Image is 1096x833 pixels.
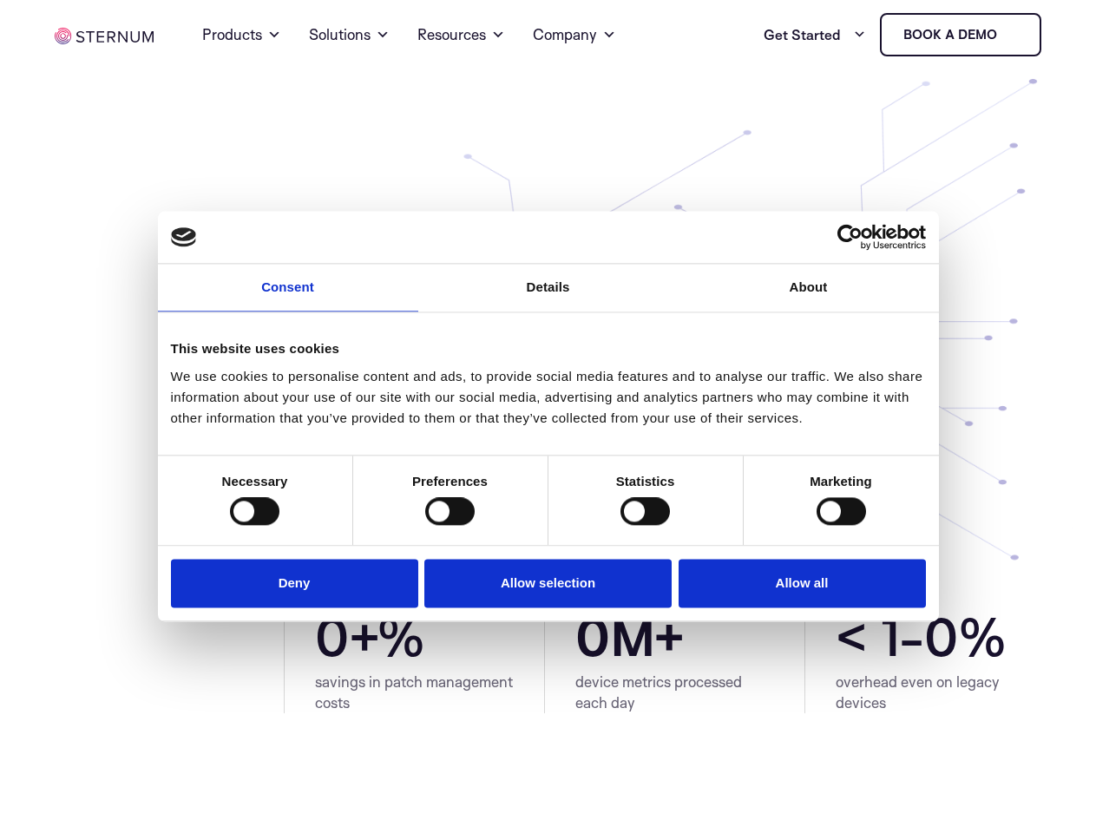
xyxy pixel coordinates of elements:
[171,366,926,429] div: We use cookies to personalise content and ads, to provide social media features and to analyse ou...
[958,609,1041,665] span: %
[418,264,679,312] a: Details
[774,224,926,250] a: Usercentrics Cookiebot - opens in a new window
[1004,28,1018,42] img: sternum iot
[349,609,514,665] span: +%
[616,474,675,489] strong: Statistics
[309,3,390,66] a: Solutions
[610,609,774,665] span: M+
[412,474,488,489] strong: Preferences
[202,3,281,66] a: Products
[315,672,514,713] div: savings in patch management costs
[315,609,349,665] span: 0
[575,672,774,713] div: device metrics processed each day
[810,474,872,489] strong: Marketing
[222,474,288,489] strong: Necessary
[171,338,926,359] div: This website uses cookies
[764,17,866,52] a: Get Started
[533,3,616,66] a: Company
[417,3,505,66] a: Resources
[575,609,610,665] span: 0
[679,559,926,608] button: Allow all
[836,672,1041,713] div: overhead even on legacy devices
[171,559,418,608] button: Deny
[171,227,197,246] img: logo
[55,28,154,44] img: sternum iot
[880,13,1041,56] a: Book a demo
[158,264,418,312] a: Consent
[924,609,958,665] span: 0
[424,559,672,608] button: Allow selection
[836,609,924,665] span: < 1-
[679,264,939,312] a: About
